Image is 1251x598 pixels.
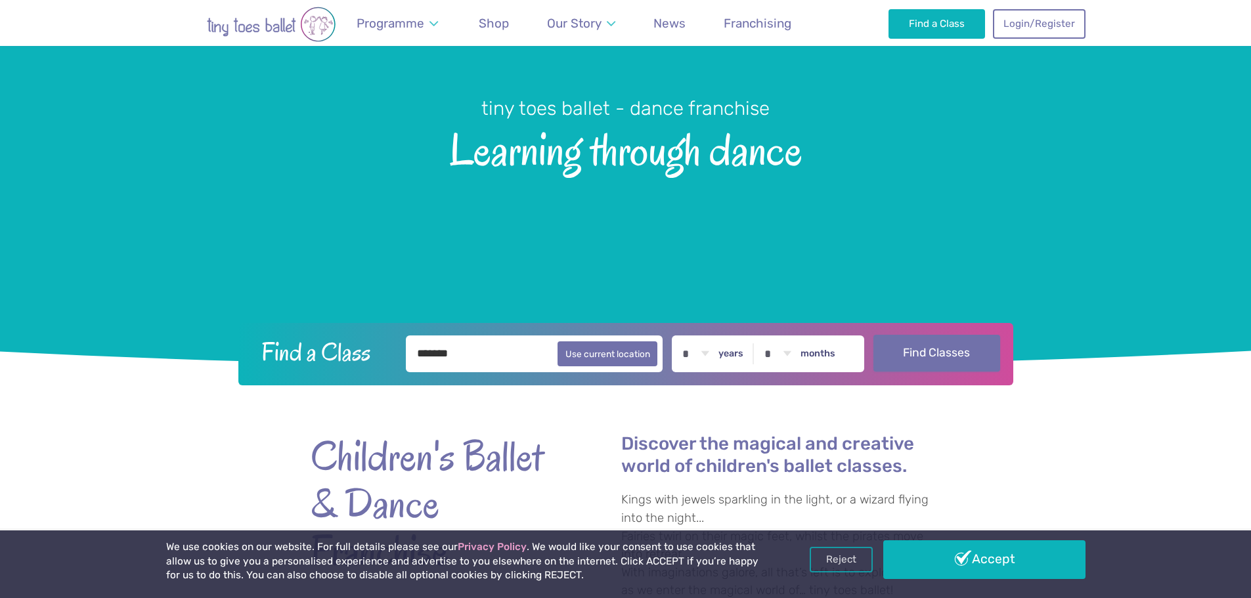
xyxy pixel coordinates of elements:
span: Franchising [724,16,791,31]
img: tiny toes ballet [166,7,376,42]
button: Use current location [558,341,658,366]
span: Our Story [547,16,602,31]
a: Programme [351,8,445,39]
h2: Discover the magical and creative world of children's ballet classes. [621,433,941,478]
a: Login/Register [993,9,1085,38]
h2: Find a Class [251,335,397,368]
span: Learning through dance [23,121,1228,175]
span: Programme [357,16,424,31]
button: Find Classes [873,335,1000,372]
span: News [653,16,686,31]
a: Find a Class [889,9,985,38]
label: years [718,348,743,360]
a: Accept [883,540,1086,578]
span: Shop [479,16,509,31]
strong: Children's Ballet & Dance Franchise [311,433,547,574]
a: Privacy Policy [458,541,527,553]
small: tiny toes ballet - dance franchise [481,97,770,119]
p: We use cookies on our website. For full details please see our . We would like your consent to us... [166,540,764,583]
label: months [801,348,835,360]
a: Our Story [540,8,621,39]
a: Franchising [718,8,798,39]
a: Reject [810,547,873,572]
a: News [647,8,692,39]
a: Shop [473,8,516,39]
